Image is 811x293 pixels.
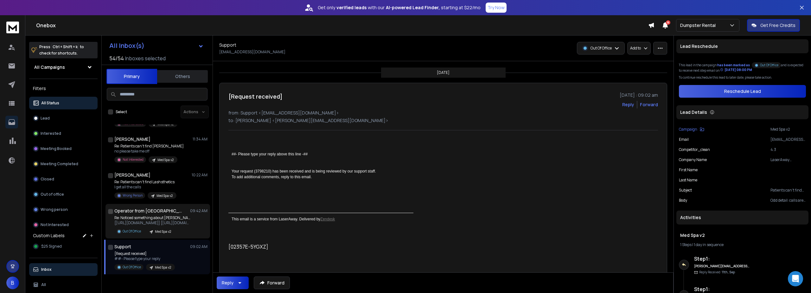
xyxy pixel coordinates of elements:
p: Re: Noticed something about [PERSON_NAME] [114,215,190,220]
div: Forward [640,101,658,108]
p: All [41,282,46,287]
p: from: Support <[EMAIL_ADDRESS][DOMAIN_NAME]> [228,110,658,116]
button: All Campaigns [29,61,98,74]
button: All [29,278,98,291]
p: Get Free Credits [760,22,795,29]
p: [EMAIL_ADDRESS][DOMAIN_NAME] [770,137,806,142]
p: Email [679,137,689,142]
p: subject [679,188,692,193]
a: Zendesk [320,217,335,221]
div: | [680,242,805,247]
button: B [6,277,19,289]
p: Closed [41,177,54,182]
h1: [PERSON_NAME] [114,172,150,178]
p: Get only with our starting at $22/mo [318,4,481,11]
p: Out Of Office [591,46,612,51]
h1: Onebox [36,22,648,29]
h6: Step 1 : [694,285,750,293]
p: competitor_clean [679,147,710,152]
p: Out of office [41,192,64,197]
h1: All Campaigns [34,64,65,70]
p: Re: Patients can’t find [PERSON_NAME] [114,144,184,149]
h1: Support [219,42,236,48]
label: Select [116,109,127,114]
h1: [Request received] [228,92,283,101]
p: Try Now [488,4,505,11]
h3: Custom Labels [33,232,65,239]
strong: verified leads [336,4,367,11]
span: 18 [666,20,670,25]
h1: [PERSON_NAME] [114,136,150,142]
p: 10:22 AM [192,173,208,178]
h6: [PERSON_NAME][EMAIL_ADDRESS][DOMAIN_NAME] [694,264,750,269]
button: Forward [254,277,290,289]
p: First Name [679,167,698,173]
button: Wrong person [29,203,98,216]
h1: Med Spa v2 [680,232,805,238]
img: logo [6,22,19,33]
p: no please take me off [114,149,184,154]
h6: Step 1 : [694,255,750,263]
p: Med Spa v2 [770,127,806,132]
button: Others [157,69,208,83]
button: Campaign [679,127,704,132]
p: Lead [41,116,50,121]
p: Lead Details [680,109,707,115]
p: Out Of Office [123,265,141,270]
p: Med Spa v2 [157,158,174,162]
p: body [679,198,687,203]
p: To continue reschedule this lead to later date, please take action. [679,75,806,80]
div: Reply [222,280,233,286]
p: 4.3 [770,147,806,152]
button: Interested [29,127,98,140]
div: This lead in the campaign and is expected to receive next step email on [679,61,806,73]
p: Meeting Booked [41,146,72,151]
p: Your request (3798210) has been received and is being reviewed by our support staff. [232,168,410,174]
span: [02357E-5YGXZ] [228,243,268,250]
p: [DATE] [437,70,450,75]
p: Meeting Completed [41,161,78,166]
p: All Status [41,101,59,106]
button: Closed [29,173,98,186]
p: to: [PERSON_NAME] <[PERSON_NAME][EMAIL_ADDRESS][DOMAIN_NAME]> [228,117,658,124]
span: 1 Steps [680,242,692,247]
h1: Operator from [GEOGRAPHIC_DATA] [114,208,184,214]
p: [Request received] [114,251,175,256]
p: [EMAIL_ADDRESS][DOMAIN_NAME] [219,49,285,55]
p: Wrong Person [123,193,143,198]
h3: Filters [29,84,98,93]
div: [DATE] 08:00 PM [720,68,752,72]
p: [[URL][DOMAIN_NAME]] [[URL][DOMAIN_NAME]] #34960794: Noticed something about [PERSON_NAME] [114,220,190,225]
p: 09:02 AM [190,244,208,249]
p: Lead Reschedule [680,43,718,49]
p: Med Spa v2 [155,229,171,234]
p: [DATE] : 09:02 am [620,92,658,98]
span: $25 Signed [41,244,62,249]
button: Reschedule Lead [679,85,806,98]
p: Not Interested [123,157,144,162]
p: I get all the calls [114,185,176,190]
p: Out Of Office [760,63,778,68]
p: Out Of Office [123,229,141,234]
p: Press to check for shortcuts. [39,44,84,56]
p: Not Interested [41,222,69,227]
p: Reply Received [699,270,735,275]
button: Get Free Credits [747,19,800,32]
p: Odd detail: calls are going to directories, not LaserAway Tucson. A simple one‑page site + GBP tu... [770,198,806,203]
span: 11th, Sep [722,270,735,274]
p: Last Name [679,178,697,183]
p: To add additional comments, reply to this email. [232,174,410,180]
button: Meeting Booked [29,142,98,155]
p: Company Name [679,157,707,162]
button: Try Now [486,3,507,13]
button: Reply [622,101,634,108]
p: Wrong person [41,207,68,212]
button: Not Interested [29,218,98,231]
p: ##- Please type your reply [114,256,175,261]
span: Ctrl + Shift + k [52,43,79,50]
button: All Inbox(s) [104,39,209,52]
p: Re: Patients can’t find Lashsthetics [114,179,176,185]
p: Dumpster Rental [680,22,718,29]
